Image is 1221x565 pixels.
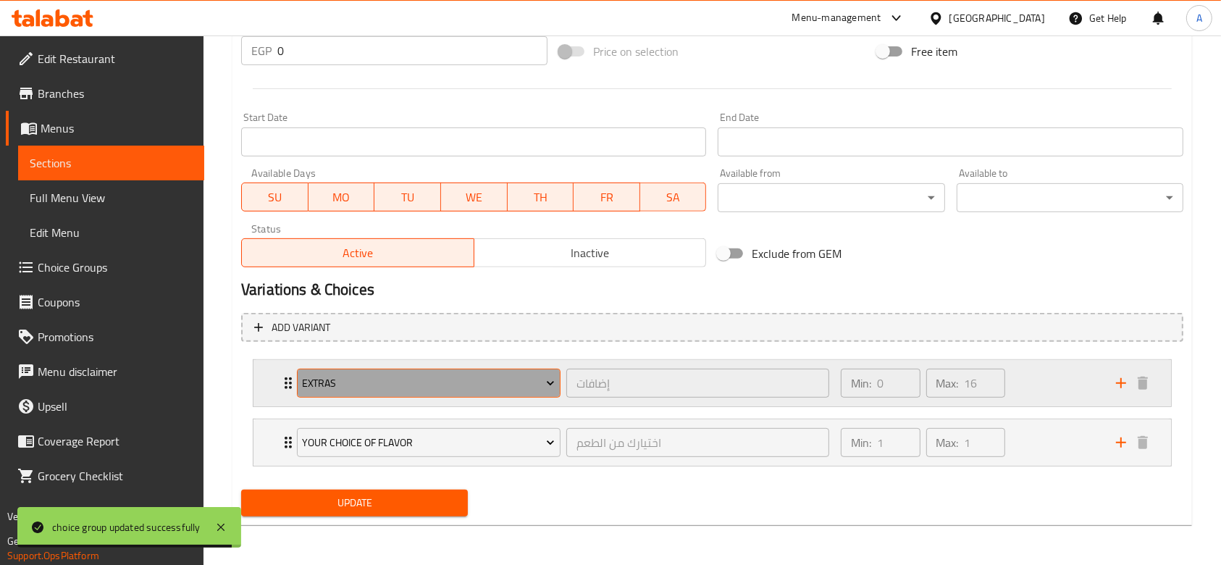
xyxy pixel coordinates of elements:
[38,50,193,67] span: Edit Restaurant
[1110,372,1132,394] button: add
[314,187,369,208] span: MO
[272,319,330,337] span: Add variant
[38,363,193,380] span: Menu disclaimer
[441,183,508,212] button: WE
[6,319,204,354] a: Promotions
[277,36,547,65] input: Please enter price
[7,507,43,526] span: Version:
[6,424,204,459] a: Coverage Report
[248,243,469,264] span: Active
[41,120,193,137] span: Menus
[1132,432,1154,453] button: delete
[6,354,204,389] a: Menu disclaimer
[309,183,375,212] button: MO
[251,42,272,59] p: EGP
[6,250,204,285] a: Choice Groups
[6,389,204,424] a: Upsell
[1132,372,1154,394] button: delete
[574,183,640,212] button: FR
[38,432,193,450] span: Coverage Report
[248,187,303,208] span: SU
[7,532,74,551] span: Get support on:
[474,238,707,267] button: Inactive
[30,154,193,172] span: Sections
[480,243,701,264] span: Inactive
[792,9,881,27] div: Menu-management
[253,494,456,512] span: Update
[911,43,957,60] span: Free item
[936,434,959,451] p: Max:
[241,238,474,267] button: Active
[851,434,871,451] p: Min:
[302,374,555,393] span: Extras
[297,369,561,398] button: Extras
[18,146,204,180] a: Sections
[30,224,193,241] span: Edit Menu
[7,546,99,565] a: Support.OpsPlatform
[38,293,193,311] span: Coupons
[6,459,204,493] a: Grocery Checklist
[38,85,193,102] span: Branches
[1196,10,1202,26] span: A
[949,10,1045,26] div: [GEOGRAPHIC_DATA]
[936,374,959,392] p: Max:
[718,183,944,212] div: ​
[579,187,634,208] span: FR
[18,180,204,215] a: Full Menu View
[513,187,568,208] span: TH
[297,428,561,457] button: Your Choice Of Flavor
[851,374,871,392] p: Min:
[52,519,201,535] div: choice group updated successfully
[380,187,435,208] span: TU
[593,43,679,60] span: Price on selection
[640,183,707,212] button: SA
[38,398,193,415] span: Upsell
[6,111,204,146] a: Menus
[508,183,574,212] button: TH
[241,490,468,516] button: Update
[18,215,204,250] a: Edit Menu
[241,313,1183,343] button: Add variant
[752,245,842,262] span: Exclude from GEM
[6,41,204,76] a: Edit Restaurant
[6,285,204,319] a: Coupons
[38,328,193,346] span: Promotions
[241,183,309,212] button: SU
[38,259,193,276] span: Choice Groups
[646,187,701,208] span: SA
[253,419,1171,466] div: Expand
[957,183,1183,212] div: ​
[38,467,193,485] span: Grocery Checklist
[30,189,193,206] span: Full Menu View
[241,279,1183,301] h2: Variations & Choices
[6,76,204,111] a: Branches
[241,413,1183,472] li: Expand
[302,434,555,452] span: Your Choice Of Flavor
[253,360,1171,406] div: Expand
[241,353,1183,413] li: Expand
[1110,432,1132,453] button: add
[447,187,502,208] span: WE
[374,183,441,212] button: TU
